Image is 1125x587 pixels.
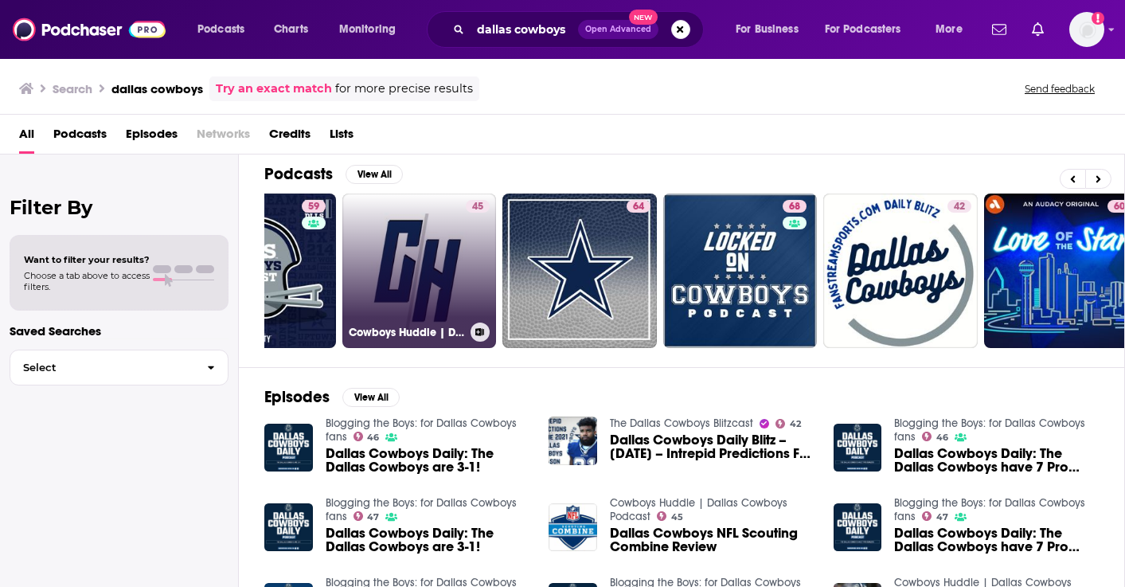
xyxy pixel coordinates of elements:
[790,421,801,428] span: 42
[330,121,354,154] a: Lists
[783,200,807,213] a: 68
[264,503,313,552] img: Dallas Cowboys Daily: The Dallas Cowboys are 3-1!
[823,194,978,348] a: 42
[13,14,166,45] img: Podchaser - Follow, Share and Rate Podcasts
[947,200,971,213] a: 42
[186,17,265,42] button: open menu
[24,270,150,292] span: Choose a tab above to access filters.
[578,20,658,39] button: Open AdvancedNew
[502,194,657,348] a: 64
[472,199,483,215] span: 45
[610,417,753,430] a: The Dallas Cowboys Blitzcast
[610,433,814,460] span: Dallas Cowboys Daily Blitz – [DATE] – Intrepid Predictions For The Dallas Cowboys In [DATE]
[725,17,818,42] button: open menu
[1020,82,1100,96] button: Send feedback
[936,18,963,41] span: More
[629,10,658,25] span: New
[671,514,683,521] span: 45
[264,424,313,472] img: Dallas Cowboys Daily: The Dallas Cowboys are 3-1!
[302,200,326,213] a: 59
[834,503,882,552] img: Dallas Cowboys Daily: The Dallas Cowboys have 7 Pro Bowlers
[1025,16,1050,43] a: Show notifications dropdown
[24,254,150,265] span: Want to filter your results?
[986,16,1013,43] a: Show notifications dropdown
[610,496,787,523] a: Cowboys Huddle | Dallas Cowboys Podcast
[264,387,330,407] h2: Episodes
[19,121,34,154] span: All
[342,194,497,348] a: 45Cowboys Huddle | Dallas Cowboys Podcast
[789,199,800,215] span: 68
[549,503,597,552] img: Dallas Cowboys NFL Scouting Combine Review
[775,419,801,429] a: 42
[367,514,379,521] span: 47
[197,18,244,41] span: Podcasts
[894,496,1085,523] a: Blogging the Boys: for Dallas Cowboys fans
[1092,12,1104,25] svg: Add a profile image
[894,417,1085,444] a: Blogging the Boys: for Dallas Cowboys fans
[663,194,818,348] a: 68
[585,25,651,33] span: Open Advanced
[471,17,578,42] input: Search podcasts, credits, & more...
[335,80,473,98] span: for more precise results
[53,121,107,154] a: Podcasts
[922,511,948,521] a: 47
[308,199,319,215] span: 59
[922,432,948,441] a: 46
[610,526,814,554] a: Dallas Cowboys NFL Scouting Combine Review
[466,200,490,213] a: 45
[264,164,403,184] a: PodcastsView All
[354,511,380,521] a: 47
[53,81,92,96] h3: Search
[354,432,380,441] a: 46
[328,17,416,42] button: open menu
[954,199,965,215] span: 42
[264,387,400,407] a: EpisodesView All
[1069,12,1104,47] span: Logged in as oliviaschaefers
[894,447,1099,474] a: Dallas Cowboys Daily: The Dallas Cowboys have 7 Pro Bowlers
[834,424,882,472] img: Dallas Cowboys Daily: The Dallas Cowboys have 7 Pro Bowlers
[1114,199,1125,215] span: 60
[627,200,650,213] a: 64
[339,18,396,41] span: Monitoring
[326,526,530,554] a: Dallas Cowboys Daily: The Dallas Cowboys are 3-1!
[326,447,530,474] a: Dallas Cowboys Daily: The Dallas Cowboys are 3-1!
[126,121,178,154] a: Episodes
[111,81,203,96] h3: dallas cowboys
[549,417,597,465] img: Dallas Cowboys Daily Blitz – 8/27/21 – Intrepid Predictions For The Dallas Cowboys In 2021
[894,526,1099,554] a: Dallas Cowboys Daily: The Dallas Cowboys have 7 Pro Bowlers
[10,362,194,373] span: Select
[825,18,901,41] span: For Podcasters
[936,434,948,441] span: 46
[264,164,333,184] h2: Podcasts
[657,511,683,521] a: 45
[633,199,644,215] span: 64
[610,433,814,460] a: Dallas Cowboys Daily Blitz – 8/27/21 – Intrepid Predictions For The Dallas Cowboys In 2021
[264,17,318,42] a: Charts
[342,388,400,407] button: View All
[10,323,229,339] p: Saved Searches
[367,434,379,441] span: 46
[1069,12,1104,47] button: Show profile menu
[346,165,403,184] button: View All
[274,18,308,41] span: Charts
[349,326,464,339] h3: Cowboys Huddle | Dallas Cowboys Podcast
[442,11,719,48] div: Search podcasts, credits, & more...
[924,17,982,42] button: open menu
[216,80,332,98] a: Try an exact match
[10,196,229,219] h2: Filter By
[936,514,948,521] span: 47
[269,121,311,154] span: Credits
[10,350,229,385] button: Select
[1069,12,1104,47] img: User Profile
